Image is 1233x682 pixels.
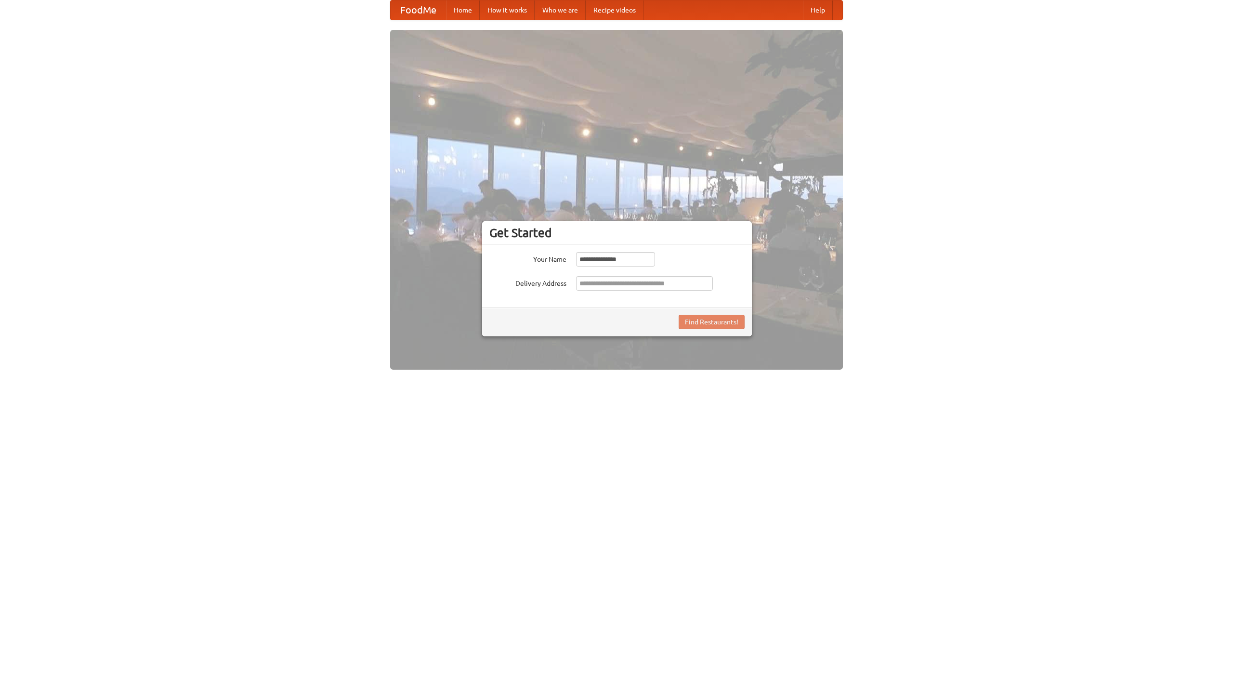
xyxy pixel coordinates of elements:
label: Your Name [489,252,566,264]
a: Help [803,0,833,20]
button: Find Restaurants! [679,315,745,329]
h3: Get Started [489,226,745,240]
a: FoodMe [391,0,446,20]
a: Who we are [535,0,586,20]
a: Home [446,0,480,20]
a: How it works [480,0,535,20]
a: Recipe videos [586,0,643,20]
label: Delivery Address [489,276,566,288]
